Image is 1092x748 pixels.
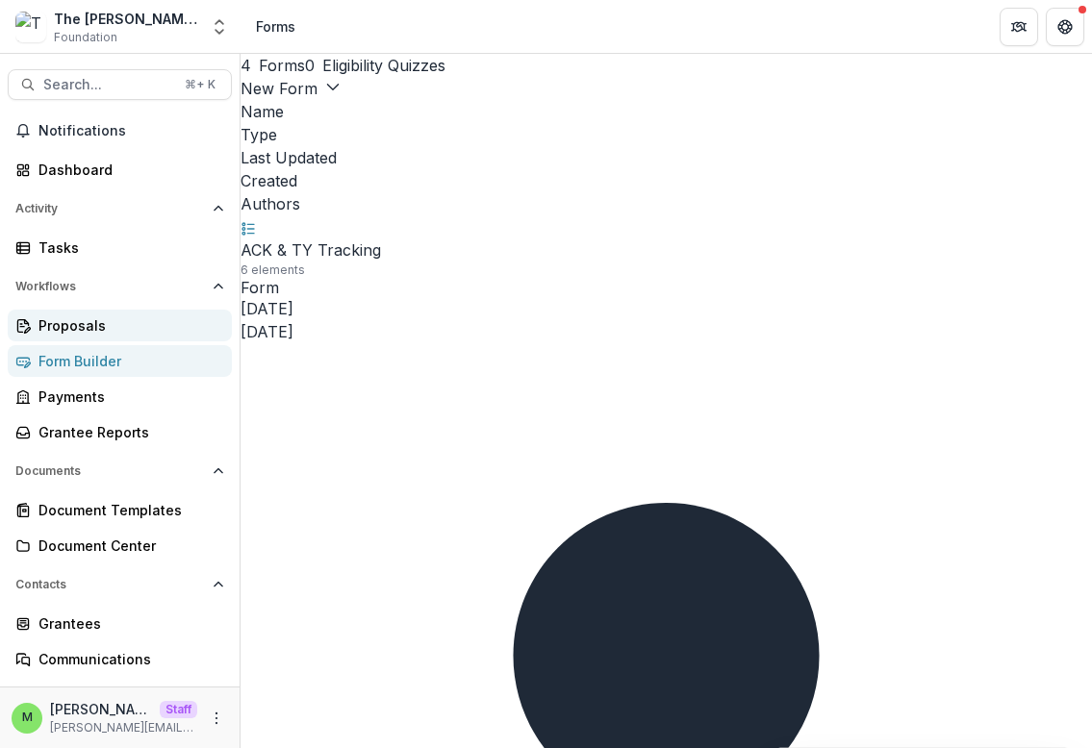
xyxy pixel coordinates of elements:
span: Activity [15,202,205,215]
div: Proposals [38,315,216,336]
button: Get Help [1046,8,1084,46]
span: Workflows [15,280,205,293]
a: ACK & TY Tracking [241,240,381,260]
div: Payments [38,386,216,407]
button: Open Contacts [8,569,232,600]
button: Notifications [8,115,232,146]
button: Forms [241,54,305,77]
span: Form [241,279,1092,297]
div: Document Templates [38,500,216,520]
button: New Form [241,77,341,100]
button: Search... [8,69,232,100]
nav: breadcrumb [248,12,303,40]
span: Authors [241,194,300,213]
span: 6 elements [241,262,305,279]
a: Grantee Reports [8,416,232,448]
span: Search... [43,77,173,93]
div: Tasks [38,237,216,258]
div: Dashboard [38,160,216,180]
span: [DATE] [241,299,293,318]
span: Notifications [38,123,224,139]
div: Mary [22,711,33,724]
button: Open entity switcher [206,8,233,46]
div: Communications [38,649,216,669]
button: Partners [1000,8,1038,46]
div: Form Builder [38,351,216,371]
button: Open Documents [8,456,232,486]
p: [PERSON_NAME][EMAIL_ADDRESS][DOMAIN_NAME] [50,719,197,736]
a: Form Builder [8,345,232,377]
span: Type [241,125,277,144]
img: The Brunetti Foundation [15,12,46,42]
span: [DATE] [241,322,293,341]
a: Payments [8,381,232,412]
a: Proposals [8,310,232,341]
a: Tasks [8,232,232,263]
span: 4 [241,57,251,75]
span: 0 [305,57,315,75]
div: The [PERSON_NAME] Foundation [54,9,198,29]
span: Name [241,102,284,121]
button: Open Data & Reporting [8,683,232,713]
a: Dashboard [8,154,232,186]
p: [PERSON_NAME] [50,699,152,719]
button: Open Workflows [8,271,232,302]
span: Documents [15,464,205,478]
a: Document Center [8,530,232,561]
button: Open Activity [8,193,232,224]
span: Foundation [54,29,117,46]
span: Created [241,171,297,190]
div: Grantees [38,613,216,634]
p: Staff [160,701,197,718]
div: ⌘ + K [181,74,219,95]
a: Grantees [8,608,232,639]
div: Grantee Reports [38,422,216,442]
span: Last Updated [241,148,337,167]
button: Eligibility Quizzes [305,54,445,77]
a: Document Templates [8,494,232,526]
button: More [205,707,228,730]
a: Communications [8,643,232,675]
span: Contacts [15,578,205,591]
div: Document Center [38,536,216,556]
div: Forms [256,16,295,37]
